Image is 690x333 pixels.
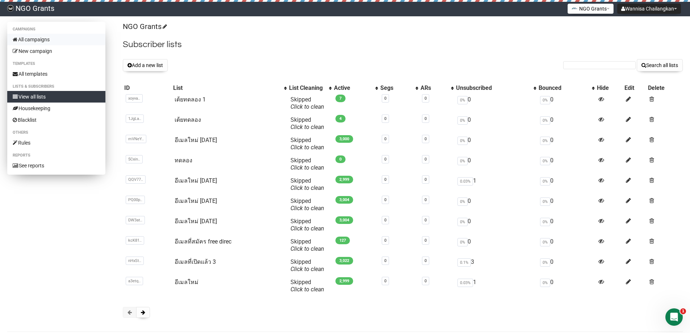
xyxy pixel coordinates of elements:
td: 0 [455,113,537,134]
a: 0 [384,177,386,182]
div: Edit [624,84,645,92]
span: 0% [457,197,468,206]
span: 0% [457,137,468,145]
td: 0 [537,255,595,276]
a: Click to clean [290,103,324,110]
a: 0 [384,137,386,141]
a: ทดลอง [175,157,192,164]
iframe: Intercom live chat [665,308,683,326]
a: Click to clean [290,124,324,130]
span: 0% [457,218,468,226]
span: nHxSt.. [126,257,144,265]
span: DW3at.. [126,216,145,224]
td: 0 [455,154,537,174]
span: 2,999 [335,277,353,285]
img: 17080ac3efa689857045ce3784bc614b [7,5,14,12]
h2: Subscriber lists [123,38,683,51]
button: NGO Grants [568,4,614,14]
span: 7 [335,95,346,102]
a: อีเมลที่เปิดแล้ว 3 [175,258,216,265]
span: 0% [457,157,468,165]
span: 0% [540,258,550,267]
span: kcK81.. [126,236,144,245]
a: 0 [425,157,427,162]
a: Click to clean [290,184,324,191]
span: xoyva.. [126,94,143,103]
th: ARs: No sort applied, activate to apply an ascending sort [419,83,455,93]
a: 0 [384,218,386,222]
span: PQ00p.. [126,196,145,204]
td: 3 [455,255,537,276]
td: 0 [455,195,537,215]
div: Active [334,84,372,92]
th: Active: No sort applied, activate to apply an ascending sort [333,83,379,93]
th: Edit: No sort applied, sorting is disabled [623,83,647,93]
a: Blacklist [7,114,105,126]
button: Add a new list [123,59,168,71]
span: Skipped [290,137,324,151]
li: Templates [7,59,105,68]
a: อีเมลใหม่ [DATE] [175,177,217,184]
li: Reports [7,151,105,160]
a: อีเมลใหม่ [DATE] [175,197,217,204]
td: 0 [537,174,595,195]
td: 0 [537,195,595,215]
span: a3etq.. [126,277,143,285]
a: All campaigns [7,34,105,45]
div: List Cleaning [289,84,325,92]
a: อีเมลใหม่ [DATE] [175,218,217,225]
span: Skipped [290,279,324,293]
div: List [173,84,280,92]
span: 3,000 [335,135,353,143]
span: Skipped [290,116,324,130]
span: Skipped [290,258,324,272]
span: 0% [457,96,468,104]
td: 0 [455,93,537,113]
a: 0 [384,157,386,162]
a: See reports [7,160,105,171]
th: Segs: No sort applied, activate to apply an ascending sort [379,83,419,93]
span: 3,022 [335,257,353,265]
a: 0 [384,279,386,283]
a: อีเมลใหม่ [DATE] [175,137,217,143]
a: 0 [425,137,427,141]
li: Others [7,128,105,137]
a: Click to clean [290,266,324,272]
span: 0% [540,157,550,165]
span: Skipped [290,238,324,252]
li: Campaigns [7,25,105,34]
td: 0 [537,113,595,134]
div: Delete [648,84,681,92]
a: Click to clean [290,205,324,212]
a: 0 [425,218,427,222]
span: Skipped [290,96,324,110]
a: 0 [425,96,427,101]
div: Unsubscribed [456,84,530,92]
td: 0 [537,154,595,174]
img: 2.png [572,5,577,11]
div: ARs [421,84,447,92]
td: 0 [455,134,537,154]
th: Hide: No sort applied, sorting is disabled [595,83,623,93]
th: List: No sort applied, activate to apply an ascending sort [172,83,288,93]
div: Segs [380,84,412,92]
a: 0 [425,258,427,263]
a: 0 [425,238,427,243]
button: Search all lists [637,59,683,71]
a: เต้ยทดลอง 1 [175,96,206,103]
span: 0% [540,279,550,287]
a: Click to clean [290,225,324,232]
span: 0% [540,238,550,246]
span: mVNeY.. [126,135,146,143]
a: 0 [425,197,427,202]
a: Click to clean [290,164,324,171]
a: All templates [7,68,105,80]
span: 0% [540,137,550,145]
td: 1 [455,174,537,195]
span: 0% [457,116,468,125]
a: Click to clean [290,144,324,151]
span: Skipped [290,177,324,191]
td: 0 [455,235,537,255]
span: 5Cxin.. [126,155,143,163]
span: Skipped [290,157,324,171]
